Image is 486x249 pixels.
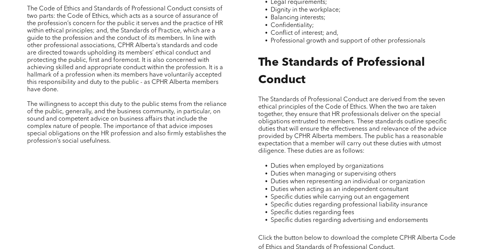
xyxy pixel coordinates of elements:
[258,57,425,86] span: The Standards of Professional Conduct
[270,15,325,21] span: Balancing interests;
[270,30,338,36] span: Conflict of interest; and,
[270,186,408,193] span: Duties when acting as an independent consultant
[27,6,223,93] span: The Code of Ethics and Standards of Professional Conduct consists of two parts: the Code of Ethic...
[258,97,446,154] span: The Standards of Professional Conduct are derived from the seven ethical principles of the Code o...
[270,179,425,185] span: Duties when representing an individual or organization
[270,38,425,44] span: Professional growth and support of other professionals
[270,194,409,200] span: Specific duties while carrying out an engagement
[270,217,428,223] span: Specific duties regarding advertising and endorsements
[270,22,314,29] span: Confidentiality;
[270,202,427,208] span: Specific duties regarding professional liability insurance
[270,7,340,13] span: Dignity in the workplace;
[270,210,354,216] span: Specific duties regarding fees
[27,101,227,144] span: The willingness to accept this duty to the public stems from the reliance of the public, generall...
[270,163,383,169] span: Duties when employed by organizations
[270,171,396,177] span: Duties when managing or supervising others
